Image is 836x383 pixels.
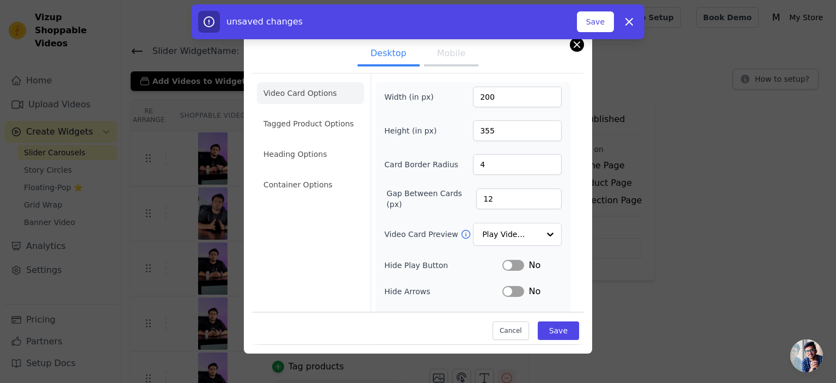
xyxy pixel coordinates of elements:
[538,322,579,341] button: Save
[577,11,614,32] button: Save
[257,143,364,165] li: Heading Options
[384,229,460,240] label: Video Card Preview
[257,174,364,196] li: Container Options
[384,159,458,170] label: Card Border Radius
[424,42,478,66] button: Mobile
[493,322,529,341] button: Cancel
[384,92,444,102] label: Width (in px)
[384,311,491,333] label: Remove Video Card Shadow
[790,339,823,372] div: Open chat
[257,82,364,104] li: Video Card Options
[386,188,476,210] label: Gap Between Cards (px)
[257,113,364,135] li: Tagged Product Options
[384,260,502,271] label: Hide Play Button
[528,285,540,298] span: No
[570,38,583,51] button: Close modal
[528,259,540,272] span: No
[358,42,420,66] button: Desktop
[226,16,303,27] span: unsaved changes
[384,125,444,136] label: Height (in px)
[384,286,502,297] label: Hide Arrows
